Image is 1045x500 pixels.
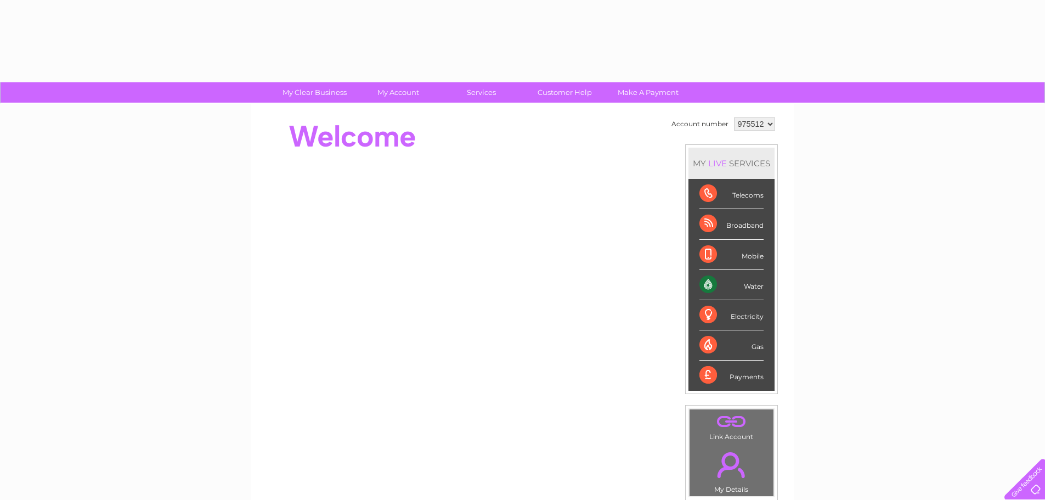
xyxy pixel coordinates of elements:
[692,412,771,431] a: .
[699,240,764,270] div: Mobile
[519,82,610,103] a: Customer Help
[436,82,527,103] a: Services
[699,179,764,209] div: Telecoms
[353,82,443,103] a: My Account
[689,443,774,497] td: My Details
[699,300,764,330] div: Electricity
[669,115,731,133] td: Account number
[706,158,729,168] div: LIVE
[699,270,764,300] div: Water
[699,361,764,390] div: Payments
[688,148,775,179] div: MY SERVICES
[269,82,360,103] a: My Clear Business
[603,82,693,103] a: Make A Payment
[699,209,764,239] div: Broadband
[689,409,774,443] td: Link Account
[692,446,771,484] a: .
[699,330,764,361] div: Gas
